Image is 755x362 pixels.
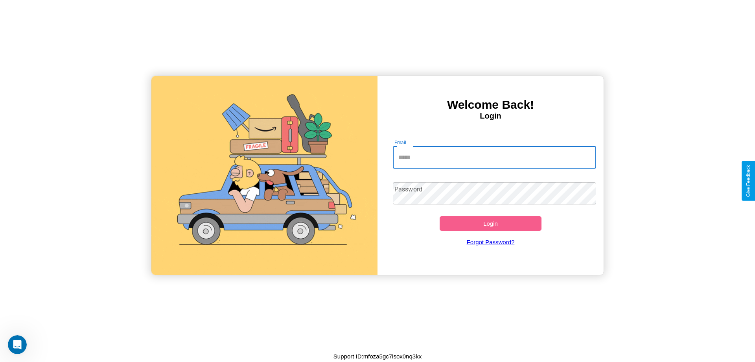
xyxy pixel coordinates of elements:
iframe: Intercom live chat [8,335,27,354]
h3: Welcome Back! [377,98,604,111]
p: Support ID: mfoza5gc7isox0nq3kx [333,351,422,362]
img: gif [151,76,377,275]
a: Forgot Password? [389,231,593,253]
button: Login [440,216,541,231]
label: Email [394,139,407,146]
h4: Login [377,111,604,121]
div: Give Feedback [746,165,751,197]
